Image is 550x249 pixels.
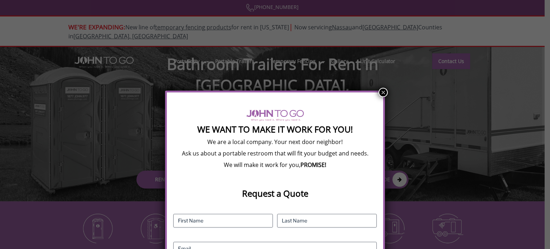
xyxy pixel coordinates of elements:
[197,123,353,135] strong: We Want To Make It Work For You!
[173,161,377,169] p: We will make it work for you,
[246,110,304,121] img: logo of viptogo
[173,138,377,146] p: We are a local company. Your next door neighbor!
[173,214,273,228] input: First Name
[277,214,377,228] input: Last Name
[242,187,308,199] strong: Request a Quote
[300,161,326,169] b: PROMISE!
[378,88,388,97] button: Close
[173,149,377,157] p: Ask us about a portable restroom that will fit your budget and needs.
